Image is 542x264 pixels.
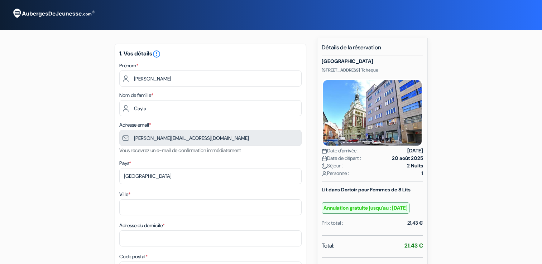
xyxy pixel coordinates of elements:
[322,156,327,161] img: calendar.svg
[119,222,165,229] label: Adresse du domicile
[322,162,343,170] span: Séjour :
[322,170,349,177] span: Personne :
[119,160,131,167] label: Pays
[119,253,148,260] label: Code postal
[322,241,334,250] span: Total:
[322,186,411,193] b: Lit dans Dortoir pour Femmes de 8 Lits
[119,130,302,146] input: Entrer adresse e-mail
[119,50,302,58] h5: 1. Vos détails
[322,171,327,176] img: user_icon.svg
[119,121,151,129] label: Adresse email
[322,148,327,154] img: calendar.svg
[119,147,241,153] small: Vous recevrez un e-mail de confirmation immédiatement
[119,62,138,69] label: Prénom
[322,155,361,162] span: Date de départ :
[407,162,423,170] strong: 2 Nuits
[392,155,423,162] strong: 20 août 2025
[322,44,423,55] h5: Détails de la réservation
[119,191,130,198] label: Ville
[322,58,423,64] h5: [GEOGRAPHIC_DATA]
[407,147,423,155] strong: [DATE]
[119,100,302,116] input: Entrer le nom de famille
[322,163,327,169] img: moon.svg
[322,67,423,73] p: [STREET_ADDRESS] Tcheque
[407,219,423,227] div: 21,43 €
[152,50,161,58] i: error_outline
[322,147,359,155] span: Date d'arrivée :
[322,219,343,227] div: Prix total :
[404,242,423,249] strong: 21,43 €
[119,70,302,87] input: Entrez votre prénom
[152,50,161,57] a: error_outline
[119,92,153,99] label: Nom de famille
[322,202,409,214] small: Annulation gratuite jusqu'au : [DATE]
[421,170,423,177] strong: 1
[9,4,98,23] img: AubergesDeJeunesse.com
